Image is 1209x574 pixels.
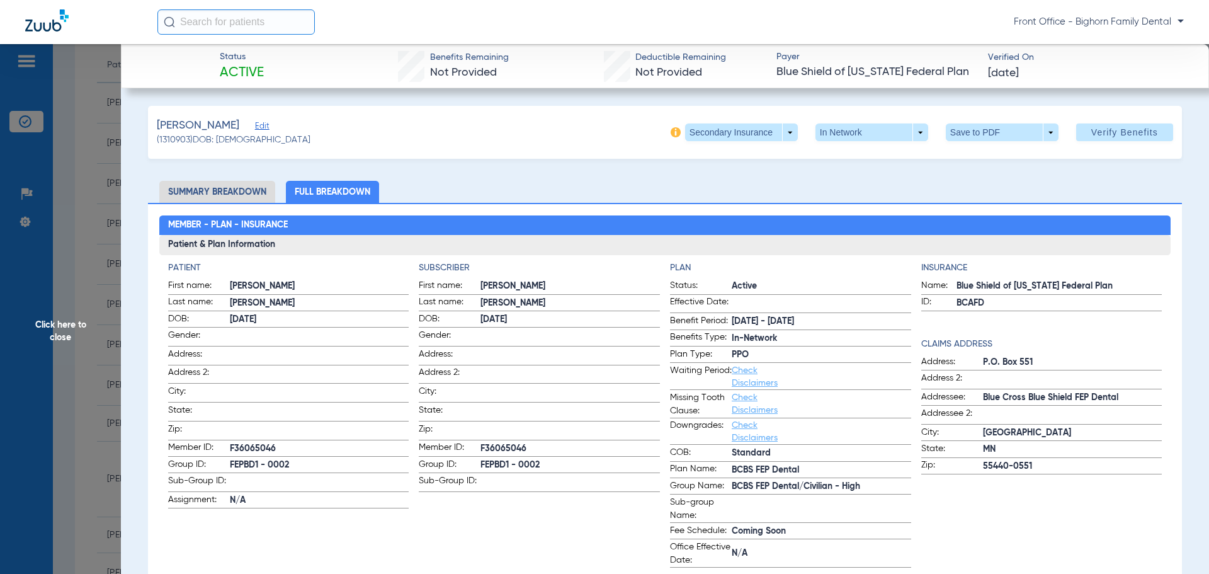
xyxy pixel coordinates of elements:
span: Deductible Remaining [635,51,726,64]
span: Member ID: [419,441,480,456]
span: Front Office - Bighorn Family Dental [1014,16,1184,28]
span: N/A [230,494,409,507]
span: Gender: [168,329,230,346]
a: Check Disclaimers [732,393,778,415]
span: Zip: [419,423,480,440]
span: Not Provided [430,67,497,78]
span: State: [921,442,983,457]
span: Last name: [168,296,230,311]
span: Sub-group Name: [670,496,732,522]
span: Active [220,64,264,82]
span: [PERSON_NAME] [480,297,660,310]
a: Check Disclaimers [732,366,778,387]
span: Benefits Type: [670,331,732,346]
li: Full Breakdown [286,181,379,203]
h2: Member - Plan - Insurance [159,215,1171,236]
span: [DATE] [988,66,1019,81]
span: Edit [255,122,266,134]
span: BCAFD [956,297,1162,310]
button: Save to PDF [946,123,1059,141]
span: [PERSON_NAME] [157,118,239,134]
span: Plan Name: [670,462,732,478]
span: Plan Type: [670,348,732,363]
span: Benefit Period: [670,314,732,330]
button: Secondary Insurance [685,123,798,141]
span: Address: [168,348,230,365]
span: Name: [921,279,956,294]
span: P.O. Box 551 [983,356,1162,369]
h3: Patient & Plan Information [159,235,1171,255]
li: Summary Breakdown [159,181,275,203]
span: MN [983,443,1162,456]
span: Status: [670,279,732,294]
button: In Network [815,123,928,141]
span: Coming Soon [732,525,911,538]
span: Last name: [419,296,480,311]
span: City: [168,385,230,402]
span: First name: [168,279,230,294]
span: F36065046 [480,442,660,456]
span: BCBS FEP Dental [732,464,911,477]
span: DOB: [419,313,480,328]
span: Sub-Group ID: [419,474,480,491]
span: First name: [419,279,480,294]
span: Benefits Remaining [430,51,509,64]
span: [GEOGRAPHIC_DATA] [983,427,1162,440]
span: Verified On [988,51,1189,64]
span: BCBS FEP Dental/Civilian - High [732,480,911,493]
h4: Subscriber [419,261,660,275]
span: Effective Date: [670,296,732,313]
a: Check Disclaimers [732,421,778,442]
img: Search Icon [164,16,175,28]
span: Member ID: [168,441,230,456]
span: City: [419,385,480,402]
span: Address: [419,348,480,365]
span: Gender: [419,329,480,346]
h4: Patient [168,261,409,275]
span: (1310903) DOB: [DEMOGRAPHIC_DATA] [157,134,310,147]
span: [PERSON_NAME] [230,280,409,293]
span: N/A [732,547,911,560]
span: Group Name: [670,479,732,495]
span: F36065046 [230,442,409,456]
span: ID: [921,296,956,311]
iframe: Chat Widget [1146,514,1209,574]
h4: Insurance [921,261,1162,275]
span: Address 2: [168,366,230,383]
span: 55440-0551 [983,460,1162,473]
span: Sub-Group ID: [168,474,230,491]
span: [PERSON_NAME] [480,280,660,293]
span: City: [921,426,983,441]
span: Office Effective Date: [670,541,732,567]
app-breakdown-title: Plan [670,261,911,275]
span: In-Network [732,332,911,345]
span: [PERSON_NAME] [230,297,409,310]
span: Verify Benefits [1091,127,1158,137]
span: Address 2: [419,366,480,383]
span: Addressee 2: [921,407,983,424]
span: Addressee: [921,391,983,406]
span: PPO [732,348,911,362]
span: Address 2: [921,372,983,389]
span: Payer [776,50,977,64]
span: COB: [670,446,732,461]
input: Search for patients [157,9,315,35]
span: Group ID: [168,458,230,473]
span: Not Provided [635,67,702,78]
span: Blue Cross Blue Shield FEP Dental [983,391,1162,405]
span: Address: [921,355,983,370]
span: Fee Schedule: [670,524,732,539]
span: Waiting Period: [670,364,732,389]
span: Assignment: [168,493,230,508]
span: Zip: [168,423,230,440]
span: [DATE] [480,313,660,326]
img: Zuub Logo [25,9,69,32]
span: [DATE] - [DATE] [732,315,911,328]
span: Status [220,50,264,64]
span: Zip: [921,459,983,474]
button: Verify Benefits [1076,123,1173,141]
